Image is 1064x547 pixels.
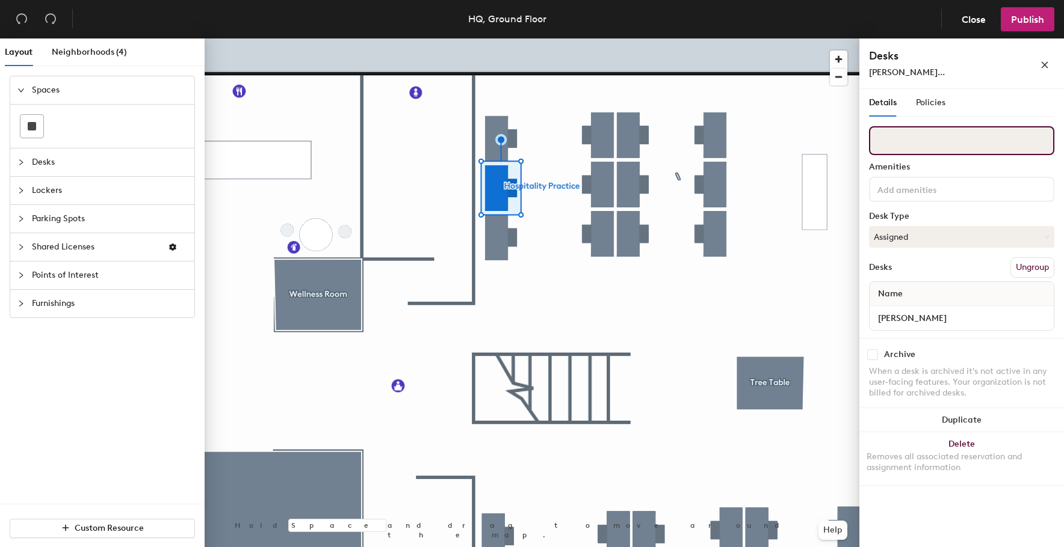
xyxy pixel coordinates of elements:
[884,350,915,359] div: Archive
[46,71,108,79] div: Domain Overview
[34,19,59,29] div: v 4.0.25
[10,519,195,538] button: Custom Resource
[17,159,25,166] span: collapsed
[962,14,986,25] span: Close
[872,310,1051,326] input: Unnamed desk
[32,261,187,289] span: Points of Interest
[120,70,129,79] img: tab_keywords_by_traffic_grey.svg
[75,523,144,533] span: Custom Resource
[869,263,892,272] div: Desks
[32,177,187,204] span: Lockers
[869,212,1054,221] div: Desk Type
[19,19,29,29] img: logo_orange.svg
[32,205,187,233] span: Parking Spots
[869,97,897,108] span: Details
[17,300,25,307] span: collapsed
[32,70,42,79] img: tab_domain_overview_orange.svg
[869,366,1054,399] div: When a desk is archived it's not active in any user-facing features. Your organization is not bil...
[32,76,187,104] span: Spaces
[1041,61,1049,69] span: close
[818,521,847,540] button: Help
[19,31,29,41] img: website_grey.svg
[17,87,25,94] span: expanded
[32,233,158,261] span: Shared Licenses
[39,7,63,31] button: Redo (⌘ + ⇧ + Z)
[32,148,187,176] span: Desks
[1011,14,1044,25] span: Publish
[52,47,127,57] span: Neighborhoods (4)
[1010,257,1054,278] button: Ungroup
[17,272,25,279] span: collapsed
[16,13,28,25] span: undo
[872,283,909,305] span: Name
[859,432,1064,485] button: DeleteRemoves all associated reservation and assignment information
[869,226,1054,248] button: Assigned
[859,408,1064,432] button: Duplicate
[10,7,34,31] button: Undo (⌘ + Z)
[916,97,945,108] span: Policies
[17,215,25,222] span: collapsed
[869,48,1001,64] h4: Desks
[867,451,1057,473] div: Removes all associated reservation and assignment information
[17,187,25,194] span: collapsed
[133,71,203,79] div: Keywords by Traffic
[32,290,187,317] span: Furnishings
[875,182,983,196] input: Add amenities
[17,243,25,251] span: collapsed
[468,11,546,26] div: HQ, Ground Floor
[869,67,945,78] span: [PERSON_NAME]...
[5,47,32,57] span: Layout
[869,162,1054,172] div: Amenities
[1001,7,1054,31] button: Publish
[951,7,996,31] button: Close
[31,31,132,41] div: Domain: [DOMAIN_NAME]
